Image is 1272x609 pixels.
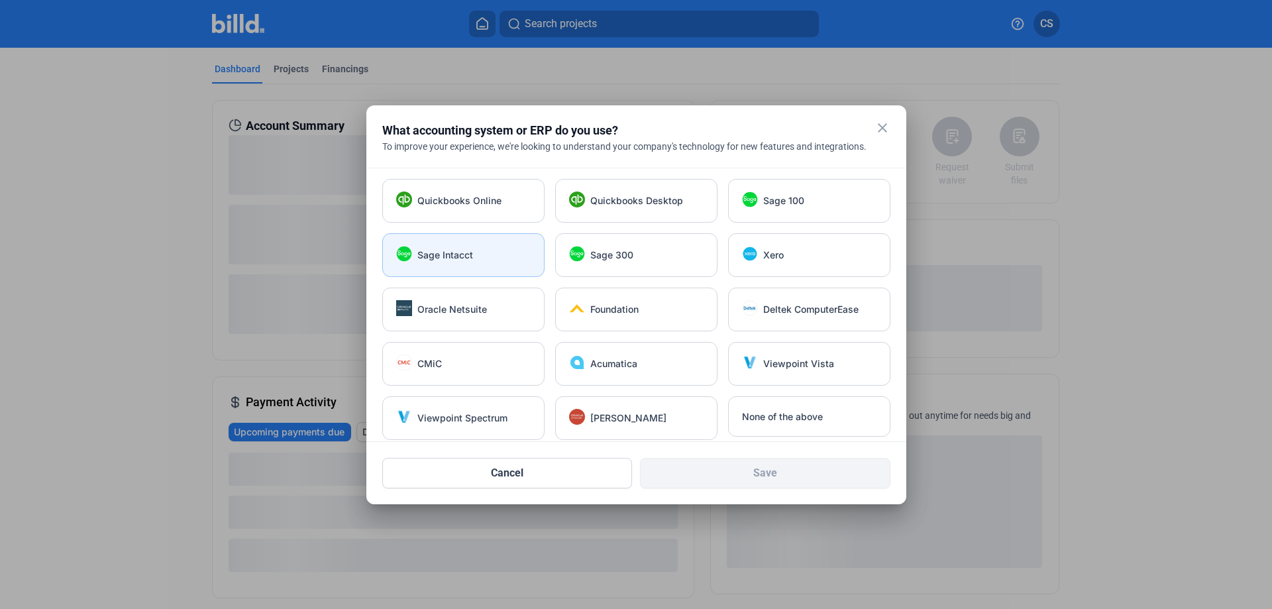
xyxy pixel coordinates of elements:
mat-icon: close [874,120,890,136]
span: Foundation [590,303,639,316]
span: Deltek ComputerEase [763,303,859,316]
span: Sage Intacct [417,249,473,262]
span: Viewpoint Spectrum [417,412,507,425]
span: Quickbooks Online [417,194,502,207]
span: Oracle Netsuite [417,303,487,316]
span: Quickbooks Desktop [590,194,683,207]
span: Sage 300 [590,249,633,262]
div: What accounting system or ERP do you use? [382,121,857,140]
button: Save [640,458,890,488]
span: Sage 100 [763,194,804,207]
span: Viewpoint Vista [763,357,834,370]
div: To improve your experience, we're looking to understand your company's technology for new feature... [382,140,890,153]
button: Cancel [382,458,633,488]
span: Acumatica [590,357,637,370]
span: Xero [763,249,784,262]
span: CMiC [417,357,442,370]
span: [PERSON_NAME] [590,412,666,425]
span: None of the above [742,410,823,423]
